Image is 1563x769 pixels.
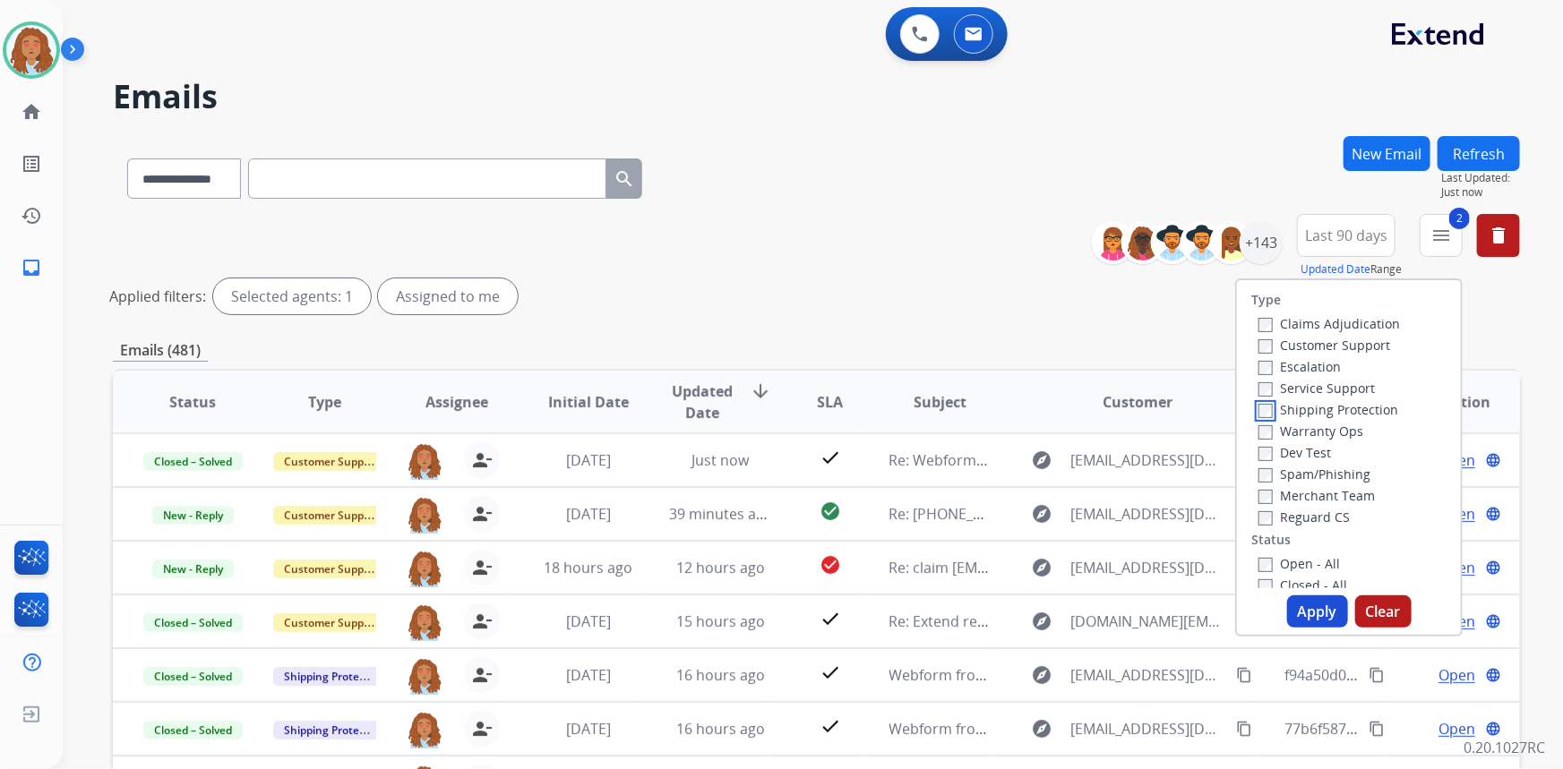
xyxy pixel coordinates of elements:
[1251,531,1291,549] label: Status
[889,504,1144,524] span: Re: [PHONE_NUMBER] Ottoman Claim
[1258,382,1273,397] input: Service Support
[669,380,735,423] span: Updated Date
[143,721,243,739] span: Closed – Solved
[21,101,42,123] mat-icon: home
[143,667,243,686] span: Closed – Solved
[1258,508,1350,525] label: Reguard CS
[614,168,635,190] mat-icon: search
[1369,721,1385,737] mat-icon: content_copy
[914,391,966,413] span: Subject
[1258,487,1375,504] label: Merchant Team
[676,665,765,685] span: 16 hours ago
[676,558,765,577] span: 12 hours ago
[889,450,1319,470] span: Re: Webform from [EMAIL_ADDRESS][DOMAIN_NAME] on [DATE]
[1258,404,1273,418] input: Shipping Protection
[273,667,396,686] span: Shipping Protection
[1464,737,1545,758] p: 0.20.1027RC
[889,558,1185,577] span: Re: claim [EMAIL_ADDRESS][DOMAIN_NAME]
[1258,337,1390,354] label: Customer Support
[1032,503,1053,525] mat-icon: explore
[544,558,632,577] span: 18 hours ago
[1258,579,1273,594] input: Closed - All
[1032,718,1053,739] mat-icon: explore
[676,611,765,631] span: 15 hours ago
[213,278,371,314] div: Selected agents: 1
[1430,225,1452,246] mat-icon: menu
[471,611,493,632] mat-icon: person_remove
[1104,391,1173,413] span: Customer
[1251,291,1281,309] label: Type
[817,391,843,413] span: SLA
[1438,136,1520,171] button: Refresh
[1032,611,1053,632] mat-icon: explore
[113,339,208,362] p: Emails (481)
[273,506,390,525] span: Customer Support
[1071,557,1227,578] span: [EMAIL_ADDRESS][DOMAIN_NAME]
[1258,358,1341,375] label: Escalation
[1258,511,1273,525] input: Reguard CS
[820,500,841,522] mat-icon: check_circle
[889,665,1295,685] span: Webform from [EMAIL_ADDRESS][DOMAIN_NAME] on [DATE]
[378,278,518,314] div: Assigned to me
[1258,555,1340,572] label: Open - All
[152,506,234,525] span: New - Reply
[1344,136,1430,171] button: New Email
[143,452,243,471] span: Closed – Solved
[889,611,1152,631] span: Re: Extend repair shipping instructions
[1438,664,1475,686] span: Open
[566,665,611,685] span: [DATE]
[1258,318,1273,332] input: Claims Adjudication
[1071,449,1227,471] span: [EMAIL_ADDRESS][DOMAIN_NAME]
[21,153,42,175] mat-icon: list_alt
[1369,667,1385,683] mat-icon: content_copy
[1258,315,1400,332] label: Claims Adjudication
[113,79,1520,115] h2: Emails
[1485,452,1501,468] mat-icon: language
[407,657,442,695] img: agent-avatar
[1258,558,1273,572] input: Open - All
[669,504,773,524] span: 39 minutes ago
[407,496,442,534] img: agent-avatar
[143,613,243,632] span: Closed – Solved
[471,664,493,686] mat-icon: person_remove
[1301,261,1402,277] span: Range
[1258,468,1273,483] input: Spam/Phishing
[1449,208,1470,229] span: 2
[1258,423,1363,440] label: Warranty Ops
[407,711,442,748] img: agent-avatar
[1287,595,1348,628] button: Apply
[308,391,341,413] span: Type
[1236,667,1252,683] mat-icon: content_copy
[1240,221,1283,264] div: +143
[1441,185,1520,200] span: Just now
[820,608,841,629] mat-icon: check
[1488,225,1509,246] mat-icon: delete
[691,450,749,470] span: Just now
[1438,718,1475,739] span: Open
[1071,718,1227,739] span: [EMAIL_ADDRESS][DOMAIN_NAME]
[1236,721,1252,737] mat-icon: content_copy
[1485,613,1501,629] mat-icon: language
[1071,664,1227,686] span: [EMAIL_ADDRESS][DOMAIN_NAME]
[471,557,493,578] mat-icon: person_remove
[548,391,629,413] span: Initial Date
[6,25,56,75] img: avatar
[109,286,206,307] p: Applied filters:
[273,560,390,578] span: Customer Support
[1258,490,1273,504] input: Merchant Team
[273,452,390,471] span: Customer Support
[1305,232,1387,239] span: Last 90 days
[1485,560,1501,576] mat-icon: language
[566,611,611,631] span: [DATE]
[1485,721,1501,737] mat-icon: language
[425,391,488,413] span: Assignee
[407,603,442,641] img: agent-avatar
[1258,380,1375,397] label: Service Support
[676,719,765,739] span: 16 hours ago
[407,442,442,480] img: agent-avatar
[1258,577,1347,594] label: Closed - All
[471,449,493,471] mat-icon: person_remove
[1301,262,1370,277] button: Updated Date
[1485,667,1501,683] mat-icon: language
[1071,503,1227,525] span: [EMAIL_ADDRESS][DOMAIN_NAME]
